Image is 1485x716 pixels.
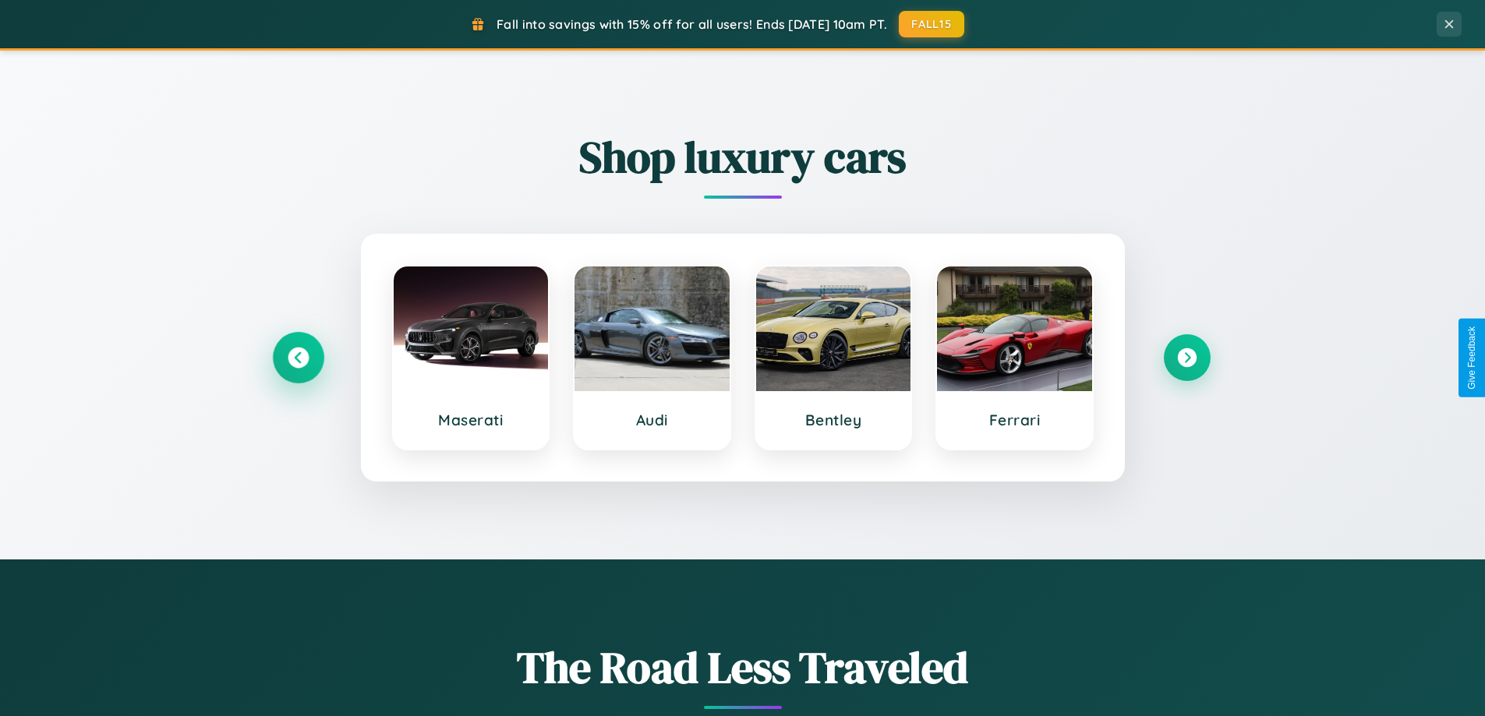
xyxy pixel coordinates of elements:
[590,411,714,429] h3: Audi
[899,11,964,37] button: FALL15
[772,411,896,429] h3: Bentley
[1466,326,1477,390] div: Give Feedback
[275,637,1211,697] h1: The Road Less Traveled
[497,16,887,32] span: Fall into savings with 15% off for all users! Ends [DATE] 10am PT.
[409,411,533,429] h3: Maserati
[953,411,1077,429] h3: Ferrari
[275,127,1211,187] h2: Shop luxury cars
